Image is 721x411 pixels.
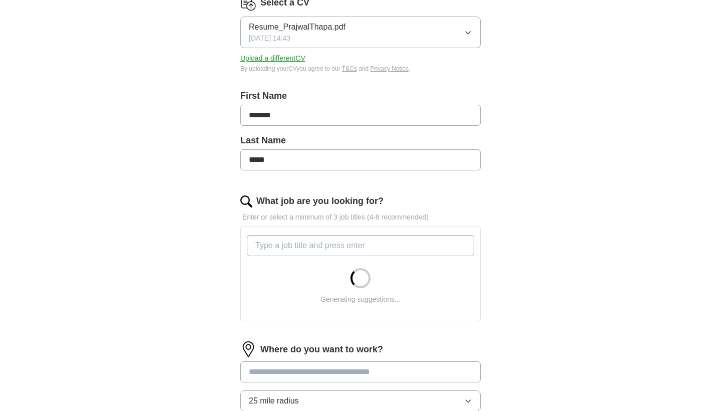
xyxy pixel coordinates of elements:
img: search.png [240,195,252,208]
label: What job are you looking for? [256,194,384,208]
a: Privacy Notice [371,65,409,72]
button: Upload a differentCV [240,53,305,64]
input: Type a job title and press enter [247,235,474,256]
label: Last Name [240,134,481,147]
label: First Name [240,89,481,103]
label: Where do you want to work? [260,343,383,356]
span: [DATE] 14:43 [249,33,290,44]
a: T&Cs [342,65,357,72]
div: By uploading your CV you agree to our and . [240,64,481,73]
p: Enter or select a minimum of 3 job titles (4-8 recommended) [240,212,481,223]
img: location.png [240,341,256,357]
button: Resume_PrajwalThapa.pdf[DATE] 14:43 [240,17,481,48]
span: 25 mile radius [249,395,299,407]
span: Resume_PrajwalThapa.pdf [249,21,345,33]
div: Generating suggestions... [320,294,401,305]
